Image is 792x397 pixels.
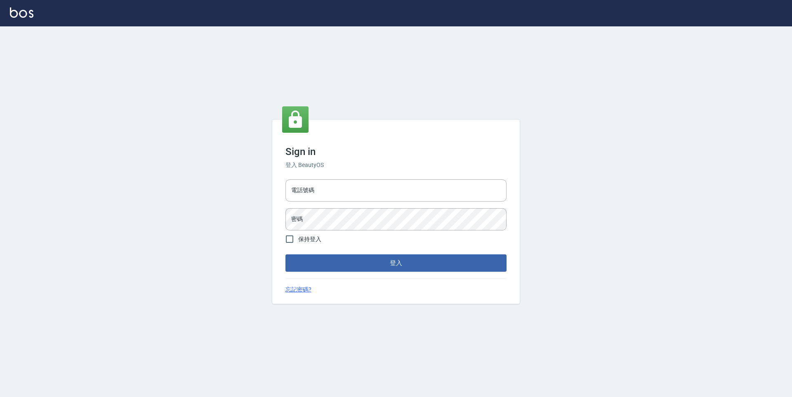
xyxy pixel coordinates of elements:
span: 保持登入 [298,235,321,244]
img: Logo [10,7,33,18]
button: 登入 [285,254,507,272]
a: 忘記密碼? [285,285,311,294]
h3: Sign in [285,146,507,157]
h6: 登入 BeautyOS [285,161,507,169]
